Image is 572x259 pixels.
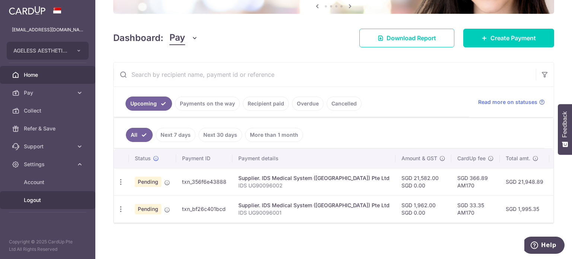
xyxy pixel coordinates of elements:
p: IDS UG90096001 [238,209,390,217]
span: Pay [24,89,73,97]
p: IDS UG90096002 [238,182,390,189]
span: Settings [24,161,73,168]
span: Status [135,155,151,162]
span: CardUp fee [457,155,486,162]
td: SGD 1,962.00 SGD 0.00 [395,195,451,222]
iframe: Opens a widget where you can find more information [524,237,565,255]
span: Read more on statuses [478,98,537,106]
th: Payment details [232,149,395,168]
span: Account [24,179,73,186]
span: Collect [24,107,73,114]
a: Next 7 days [156,128,196,142]
div: Supplier. IDS Medical System ([GEOGRAPHIC_DATA]) Pte Ltd [238,202,390,209]
a: Recipient paid [243,97,289,111]
a: Create Payment [463,29,554,47]
input: Search by recipient name, payment id or reference [114,63,536,86]
span: Pending [135,177,161,187]
p: [EMAIL_ADDRESS][DOMAIN_NAME] [12,26,83,34]
span: Pending [135,204,161,214]
a: Payments on the way [175,97,240,111]
td: txn_356f6e43888 [176,168,232,195]
span: Download Report [387,34,436,42]
a: More than 1 month [245,128,303,142]
span: Logout [24,196,73,204]
td: txn_bf26c401bcd [176,195,232,222]
span: Pay [169,31,185,45]
td: SGD 33.35 AM170 [451,195,500,222]
span: Total amt. [506,155,530,162]
a: Read more on statuses [478,98,545,106]
a: Upcoming [125,97,172,111]
td: SGD 1,995.35 [500,195,549,222]
a: Overdue [292,97,324,111]
span: Create Payment [490,34,536,42]
th: Payment ID [176,149,232,168]
td: SGD 21,582.00 SGD 0.00 [395,168,451,195]
a: Cancelled [327,97,362,111]
span: Support [24,143,73,150]
span: Feedback [562,111,568,138]
span: Refer & Save [24,125,73,132]
button: AGELESS AESTHETICS HOLDING PTE. LTD. [7,42,89,60]
a: Next 30 days [198,128,242,142]
td: SGD 21,948.89 [500,168,549,195]
h4: Dashboard: [113,31,163,45]
img: CardUp [9,6,45,15]
td: SGD 366.89 AM170 [451,168,500,195]
div: Supplier. IDS Medical System ([GEOGRAPHIC_DATA]) Pte Ltd [238,174,390,182]
a: All [126,128,153,142]
span: Home [24,71,73,79]
button: Pay [169,31,198,45]
a: Download Report [359,29,454,47]
span: Amount & GST [401,155,437,162]
span: AGELESS AESTHETICS HOLDING PTE. LTD. [13,47,69,54]
button: Feedback - Show survey [558,104,572,155]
